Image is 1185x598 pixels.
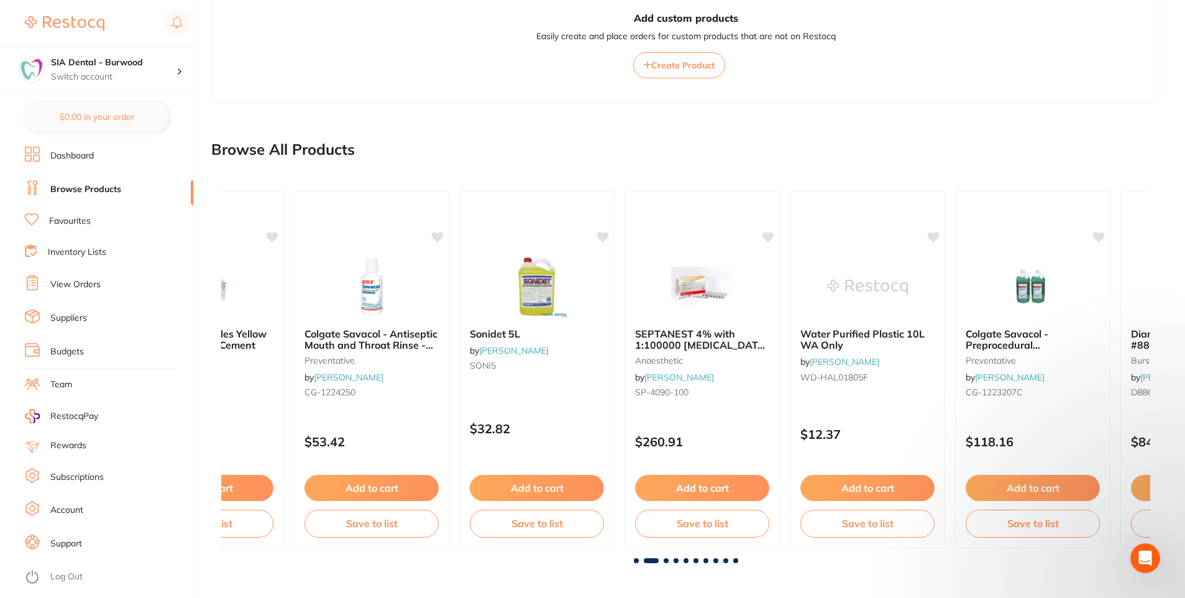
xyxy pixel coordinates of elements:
[975,372,1045,383] a: [PERSON_NAME]
[966,510,1100,537] button: Save to list
[470,421,604,436] p: $32.82
[25,409,98,423] a: RestocqPay
[966,435,1100,449] p: $118.16
[304,510,439,537] button: Save to list
[470,360,496,371] span: SONI5
[211,141,355,159] h2: Browse All Products
[644,372,714,383] a: [PERSON_NAME]
[800,328,925,351] span: Water Purified Plastic 10L WA Only
[50,410,98,423] span: RestocqPay
[800,427,935,441] p: $12.37
[966,356,1100,366] small: preventative
[635,435,769,449] p: $260.91
[50,346,84,358] a: Budgets
[635,356,769,366] small: anaesthetic
[25,9,104,38] a: Restocq Logo
[304,356,439,366] small: preventative
[314,372,383,383] a: [PERSON_NAME]
[800,475,935,501] button: Add to cart
[635,328,769,351] b: SEPTANEST 4% with 1:100000 adrenalin 2.2ml 2xBox 50 GOLD
[50,538,82,550] a: Support
[50,504,83,517] a: Account
[50,439,86,452] a: Rewards
[651,60,715,71] span: Create Product
[810,356,879,367] a: [PERSON_NAME]
[50,379,72,391] a: Team
[51,71,176,83] p: Switch account
[496,256,577,318] img: Sonidet 5L
[50,150,94,162] a: Dashboard
[25,102,168,132] button: $0.00 in your order
[966,372,1045,383] span: by
[635,328,769,363] span: SEPTANEST 4% with 1:100000 [MEDICAL_DATA] 2.2ml 2xBox 50 GOLD
[479,345,549,356] a: [PERSON_NAME]
[1130,543,1160,573] iframe: Intercom live chat
[966,387,1023,398] span: CG-1223207C
[536,30,836,43] p: Easily create and place orders for custom products that are not on Restocq
[331,256,412,318] img: Colgate Savacol - Antiseptic Mouth and Throat Rinse - Alcohol Free - 300ml, 6-Pack
[304,435,439,449] p: $53.42
[51,57,176,69] h4: SIA Dental - Burwood
[25,568,190,587] button: Log Out
[966,328,1100,351] b: Colgate Savacol - Preprocedural Chlorhexidine Antiseptic Mouth & Throat Rinse - 3L, 2-Pack
[49,215,91,228] a: Favourites
[304,328,437,374] span: Colgate Savacol - Antiseptic Mouth and Throat Rinse - Alcohol Free - 300ml, 6-Pack
[635,372,714,383] span: by
[304,475,439,501] button: Add to cart
[635,510,769,537] button: Save to list
[633,52,725,78] button: Create Product
[800,510,935,537] button: Save to list
[50,471,104,484] a: Subscriptions
[50,312,87,324] a: Suppliers
[48,246,106,259] a: Inventory Lists
[304,372,383,383] span: by
[635,387,689,398] span: SP-4090-100
[800,372,868,383] span: WD-HAL01805F
[50,183,121,196] a: Browse Products
[634,11,738,25] h3: Add custom products
[304,328,439,351] b: Colgate Savacol - Antiseptic Mouth and Throat Rinse - Alcohol Free - 300ml, 6-Pack
[470,475,604,501] button: Add to cart
[25,16,104,31] img: Restocq Logo
[304,387,355,398] span: CG-1224250
[800,356,879,367] span: by
[470,328,604,339] b: Sonidet 5L
[827,256,908,318] img: Water Purified Plastic 10L WA Only
[470,510,604,537] button: Save to list
[470,328,520,340] span: Sonidet 5L
[50,571,83,583] a: Log Out
[635,475,769,501] button: Add to cart
[25,409,40,423] img: RestocqPay
[662,256,743,318] img: SEPTANEST 4% with 1:100000 adrenalin 2.2ml 2xBox 50 GOLD
[50,278,101,291] a: View Orders
[19,57,44,82] img: SIA Dental - Burwood
[470,345,549,356] span: by
[992,256,1073,318] img: Colgate Savacol - Preprocedural Chlorhexidine Antiseptic Mouth & Throat Rinse - 3L, 2-Pack
[800,328,935,351] b: Water Purified Plastic 10L WA Only
[966,475,1100,501] button: Add to cart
